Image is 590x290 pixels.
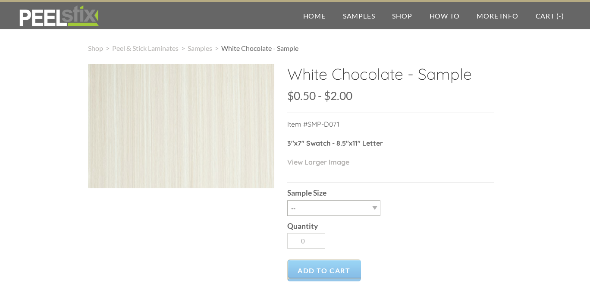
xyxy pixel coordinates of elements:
[421,2,468,29] a: How To
[287,221,318,231] b: Quantity
[287,119,494,138] p: Item #SMP-D071
[287,139,383,147] strong: 3"x7" Swatch - 8.5"x11" Letter
[179,44,188,52] span: >
[188,44,212,52] a: Samples
[287,89,352,103] span: $0.50 - $2.00
[295,2,334,29] a: Home
[287,158,349,166] a: View Larger Image
[112,44,179,52] a: Peel & Stick Laminates
[527,2,573,29] a: Cart (-)
[334,2,384,29] a: Samples
[88,44,103,52] a: Shop
[287,188,326,197] b: Sample Size
[17,5,100,27] img: REFACE SUPPLIES
[468,2,527,29] a: More Info
[221,44,298,52] span: White Chocolate - Sample
[383,2,421,29] a: Shop
[559,12,562,20] span: -
[287,64,494,90] h2: White Chocolate - Sample
[212,44,221,52] span: >
[103,44,112,52] span: >
[287,259,361,281] a: Add to Cart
